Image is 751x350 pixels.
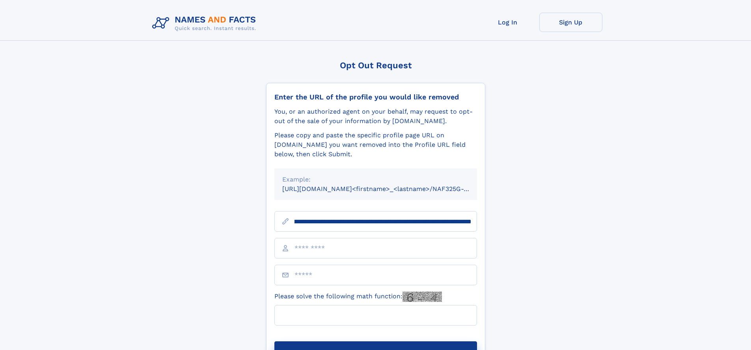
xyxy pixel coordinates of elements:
[539,13,602,32] a: Sign Up
[476,13,539,32] a: Log In
[266,60,485,70] div: Opt Out Request
[274,131,477,159] div: Please copy and paste the specific profile page URL on [DOMAIN_NAME] you want removed into the Pr...
[274,93,477,101] div: Enter the URL of the profile you would like removed
[274,107,477,126] div: You, or an authorized agent on your behalf, may request to opt-out of the sale of your informatio...
[282,175,469,184] div: Example:
[274,292,442,302] label: Please solve the following math function:
[149,13,263,34] img: Logo Names and Facts
[282,185,492,193] small: [URL][DOMAIN_NAME]<firstname>_<lastname>/NAF325G-xxxxxxxx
